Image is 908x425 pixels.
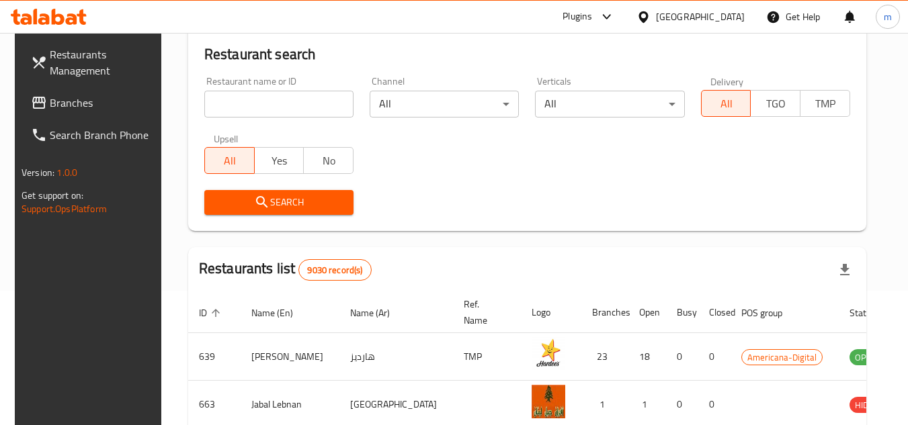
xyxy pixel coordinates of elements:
span: Name (En) [251,305,311,321]
label: Upsell [214,134,239,143]
div: OPEN [850,349,882,365]
span: ID [199,305,224,321]
div: [GEOGRAPHIC_DATA] [656,9,745,24]
span: Status [850,305,893,321]
a: Search Branch Phone [20,119,167,151]
img: Hardee's [532,337,565,371]
div: HIDDEN [850,397,890,413]
span: POS group [741,305,800,321]
div: All [535,91,684,117]
span: Search [215,194,343,211]
span: No [309,151,348,171]
a: Support.OpsPlatform [22,200,107,218]
th: Logo [521,292,581,333]
th: Busy [666,292,698,333]
span: All [707,94,746,113]
span: Get support on: [22,187,83,204]
button: No [303,147,354,174]
h2: Restaurant search [204,44,850,64]
span: Branches [50,95,156,111]
div: Total records count [298,259,371,281]
span: TGO [756,94,795,113]
span: Ref. Name [464,296,505,328]
td: 0 [698,333,731,381]
span: 9030 record(s) [299,264,370,277]
a: Branches [20,87,167,119]
button: Search [204,190,354,215]
td: 18 [628,333,666,381]
span: Restaurants Management [50,46,156,79]
button: TGO [750,90,800,117]
td: TMP [453,333,521,381]
a: Restaurants Management [20,38,167,87]
button: All [204,147,255,174]
button: TMP [800,90,850,117]
td: 639 [188,333,241,381]
span: m [884,9,892,24]
button: All [701,90,751,117]
span: Version: [22,164,54,181]
div: Plugins [563,9,592,25]
img: Jabal Lebnan [532,385,565,418]
h2: Restaurants list [199,258,372,281]
span: Search Branch Phone [50,127,156,143]
span: 1.0.0 [56,164,77,181]
span: Americana-Digital [742,350,822,365]
input: Search for restaurant name or ID.. [204,91,354,117]
span: Name (Ar) [350,305,407,321]
div: All [370,91,519,117]
label: Delivery [710,77,744,86]
td: 0 [666,333,698,381]
span: TMP [806,94,845,113]
td: 23 [581,333,628,381]
th: Open [628,292,666,333]
th: Branches [581,292,628,333]
th: Closed [698,292,731,333]
div: Export file [829,254,861,286]
td: هارديز [339,333,453,381]
button: Yes [254,147,304,174]
span: All [210,151,249,171]
td: [PERSON_NAME] [241,333,339,381]
span: Yes [260,151,299,171]
span: HIDDEN [850,397,890,413]
span: OPEN [850,350,882,365]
